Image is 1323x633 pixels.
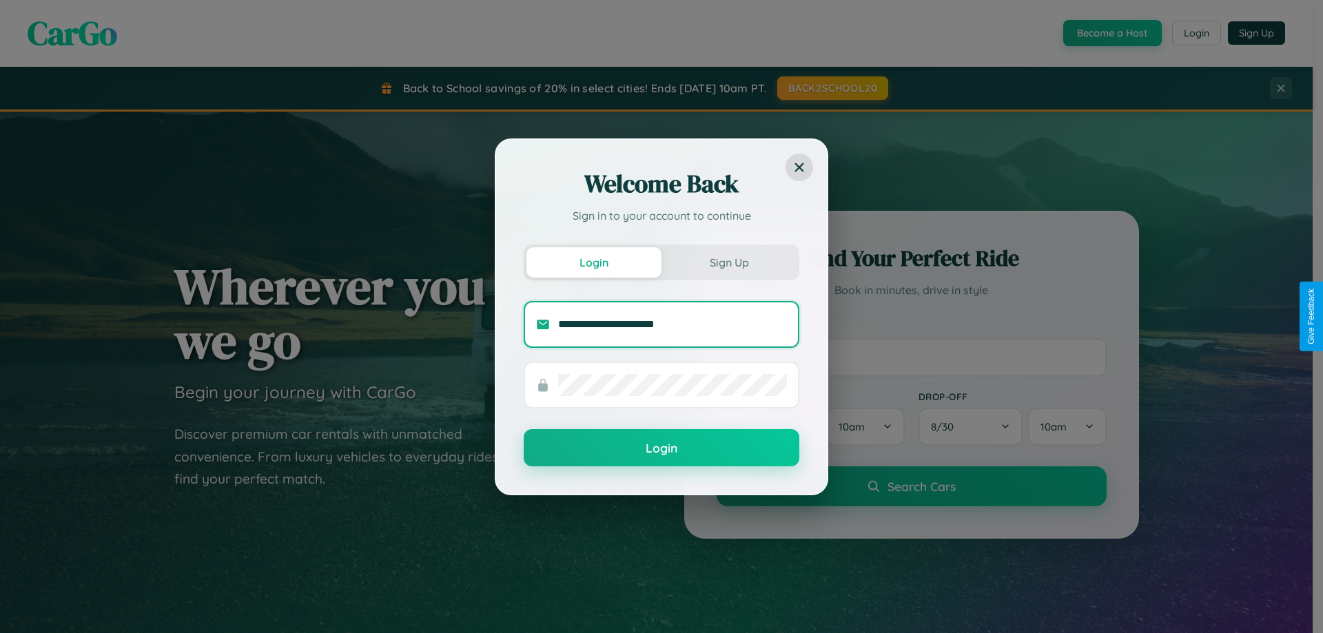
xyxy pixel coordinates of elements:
[524,429,799,466] button: Login
[526,247,661,278] button: Login
[524,207,799,224] p: Sign in to your account to continue
[661,247,797,278] button: Sign Up
[1306,289,1316,344] div: Give Feedback
[524,167,799,200] h2: Welcome Back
